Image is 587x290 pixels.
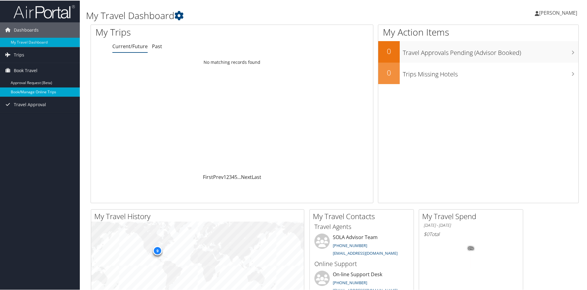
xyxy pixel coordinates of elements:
a: 4 [232,173,235,180]
span: $0 [424,230,429,237]
a: [PHONE_NUMBER] [333,279,367,285]
a: 2 [226,173,229,180]
a: Current/Future [112,42,148,49]
span: Dashboards [14,22,39,37]
a: Past [152,42,162,49]
span: Travel Approval [14,96,46,112]
a: Prev [213,173,224,180]
td: No matching records found [91,56,373,67]
a: Next [241,173,252,180]
div: 9 [153,246,162,255]
h6: [DATE] - [DATE] [424,222,518,228]
h3: Online Support [314,259,409,268]
a: 0Travel Approvals Pending (Advisor Booked) [378,41,578,62]
h2: 0 [378,67,400,77]
a: First [203,173,213,180]
h3: Travel Approvals Pending (Advisor Booked) [403,45,578,56]
a: [PHONE_NUMBER] [333,242,367,248]
a: 5 [235,173,237,180]
h1: My Trips [95,25,251,38]
span: [PERSON_NAME] [539,9,577,16]
h3: Travel Agents [314,222,409,230]
li: SOLA Advisor Team [311,233,412,258]
a: 1 [224,173,226,180]
h2: My Travel Spend [422,211,523,221]
h6: Total [424,230,518,237]
img: airportal-logo.png [14,4,75,18]
h2: My Travel History [94,211,304,221]
h1: My Travel Dashboard [86,9,418,21]
h3: Trips Missing Hotels [403,66,578,78]
a: Last [252,173,261,180]
span: Book Travel [14,62,37,78]
a: [EMAIL_ADDRESS][DOMAIN_NAME] [333,250,398,255]
tspan: 0% [468,246,473,250]
a: 3 [229,173,232,180]
span: Trips [14,47,24,62]
span: … [237,173,241,180]
h2: My Travel Contacts [313,211,414,221]
h2: 0 [378,45,400,56]
a: [PERSON_NAME] [535,3,583,21]
a: 0Trips Missing Hotels [378,62,578,83]
h1: My Action Items [378,25,578,38]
